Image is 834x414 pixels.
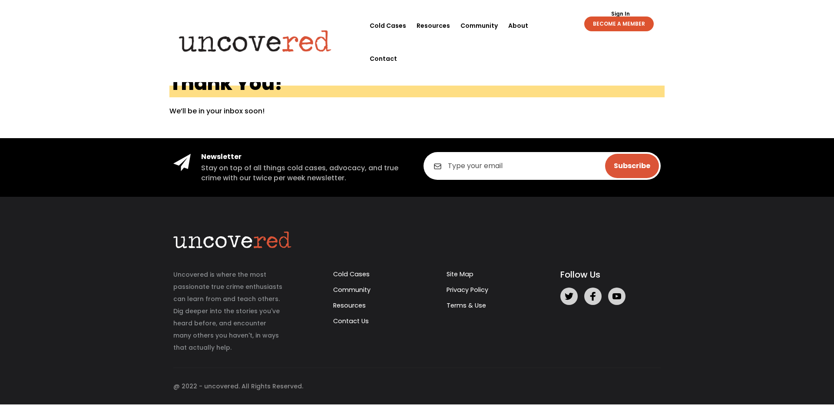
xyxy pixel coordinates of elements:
a: Site Map [447,270,473,278]
div: @ 2022 - uncovered. All Rights Reserved. [173,368,661,391]
a: Sign In [606,11,635,17]
a: Resources [333,301,366,310]
h5: Stay on top of all things cold cases, advocacy, and true crime with our twice per week newsletter. [201,163,410,183]
a: About [508,9,528,42]
h1: Thank You! [169,73,665,97]
p: We’ll be in your inbox soon! [169,106,665,116]
h5: Follow Us [560,268,661,281]
a: Community [460,9,498,42]
a: Contact Us [333,317,369,325]
a: Cold Cases [333,270,370,278]
input: Type your email [424,152,661,180]
p: Uncovered is where the most passionate true crime enthusiasts can learn from and teach others. Di... [173,268,285,354]
a: Privacy Policy [447,285,488,294]
a: Community [333,285,371,294]
input: Subscribe [605,154,659,178]
img: Uncovered logo [172,24,339,58]
h4: Newsletter [201,152,410,162]
a: Contact [370,42,397,75]
a: Terms & Use [447,301,486,310]
a: Resources [417,9,450,42]
a: Cold Cases [370,9,406,42]
a: BECOME A MEMBER [584,17,654,31]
